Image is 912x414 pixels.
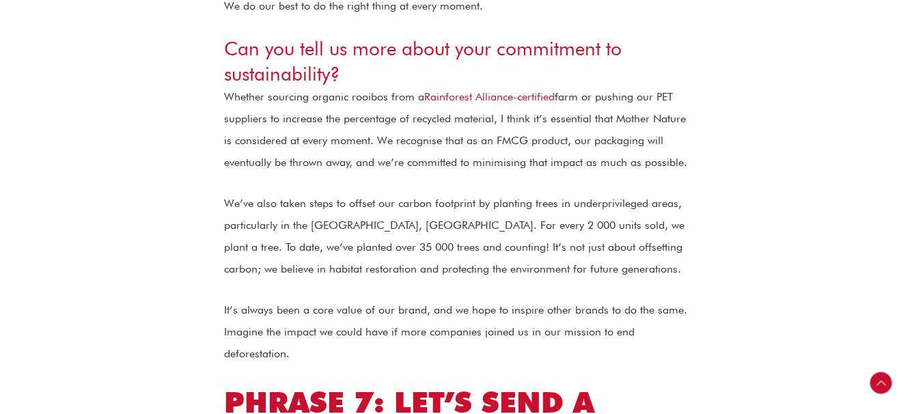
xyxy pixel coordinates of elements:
[224,36,689,86] h3: Can you tell us more about your commitment to sustainability?
[424,90,555,103] a: Rainforest Alliance-certified
[224,86,689,174] p: Whether sourcing organic rooibos from a farm or pushing our PET suppliers to increase the percent...
[224,193,689,280] p: We’ve also taken steps to offset our carbon footprint by planting trees in underprivileged areas,...
[224,299,689,365] p: It’s always been a core value of our brand, and we hope to inspire other brands to do the same. I...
